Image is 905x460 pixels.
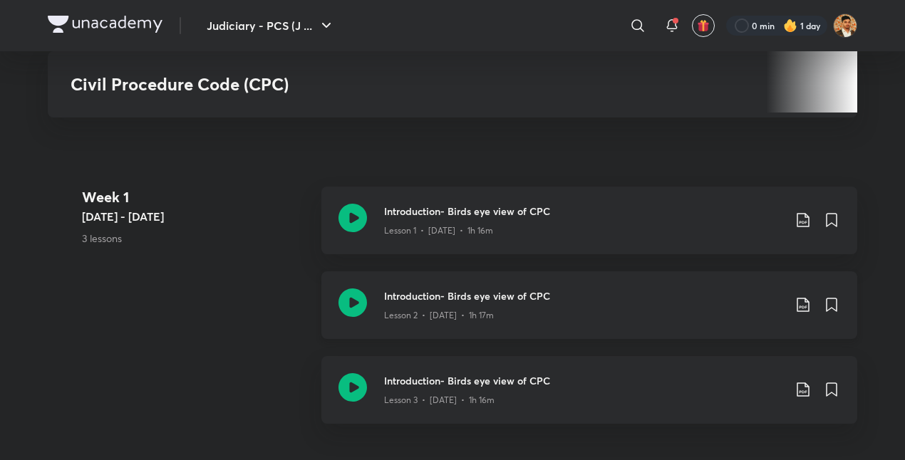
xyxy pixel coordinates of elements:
button: avatar [692,14,715,37]
a: Company Logo [48,16,162,36]
a: Introduction- Birds eye view of CPCLesson 2 • [DATE] • 1h 17m [321,271,857,356]
a: Introduction- Birds eye view of CPCLesson 1 • [DATE] • 1h 16m [321,187,857,271]
h3: Introduction- Birds eye view of CPC [384,373,783,388]
img: Company Logo [48,16,162,33]
img: avatar [697,19,710,32]
p: Lesson 3 • [DATE] • 1h 16m [384,394,495,407]
a: Introduction- Birds eye view of CPCLesson 3 • [DATE] • 1h 16m [321,356,857,441]
h4: Week 1 [82,187,310,208]
h3: Introduction- Birds eye view of CPC [384,288,783,303]
p: Lesson 1 • [DATE] • 1h 16m [384,224,493,237]
h5: [DATE] - [DATE] [82,208,310,225]
h3: Introduction- Birds eye view of CPC [384,204,783,219]
button: Judiciary - PCS (J ... [198,11,343,40]
p: 3 lessons [82,231,310,246]
img: Ashish Chhawari [833,14,857,38]
h3: Civil Procedure Code (CPC) [71,74,629,95]
p: Lesson 2 • [DATE] • 1h 17m [384,309,494,322]
img: streak [783,19,797,33]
